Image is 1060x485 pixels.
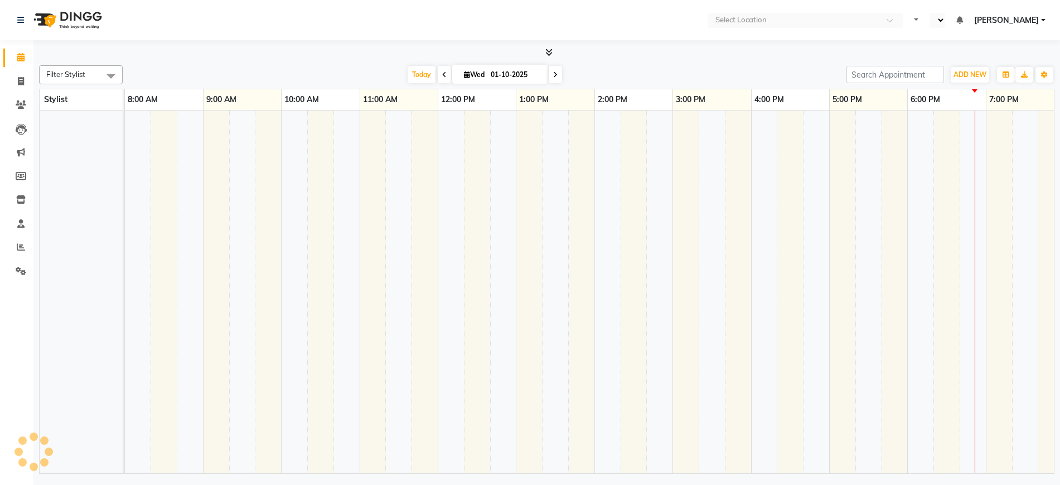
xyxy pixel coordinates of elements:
a: 2:00 PM [595,92,630,108]
a: 12:00 PM [438,92,478,108]
input: 2025-10-01 [487,66,543,83]
a: 3:00 PM [673,92,708,108]
span: [PERSON_NAME] [974,15,1039,26]
a: 10:00 AM [282,92,322,108]
a: 7:00 PM [986,92,1022,108]
a: 5:00 PM [830,92,865,108]
img: logo [28,4,105,36]
span: Stylist [44,94,67,104]
span: ADD NEW [953,70,986,79]
a: 6:00 PM [908,92,943,108]
span: Wed [461,70,487,79]
a: 9:00 AM [204,92,239,108]
a: 4:00 PM [752,92,787,108]
a: 11:00 AM [360,92,400,108]
a: 1:00 PM [516,92,551,108]
input: Search Appointment [846,66,944,83]
span: Today [408,66,435,83]
a: 8:00 AM [125,92,161,108]
span: Filter Stylist [46,70,85,79]
div: Select Location [715,15,767,26]
button: ADD NEW [951,67,989,83]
